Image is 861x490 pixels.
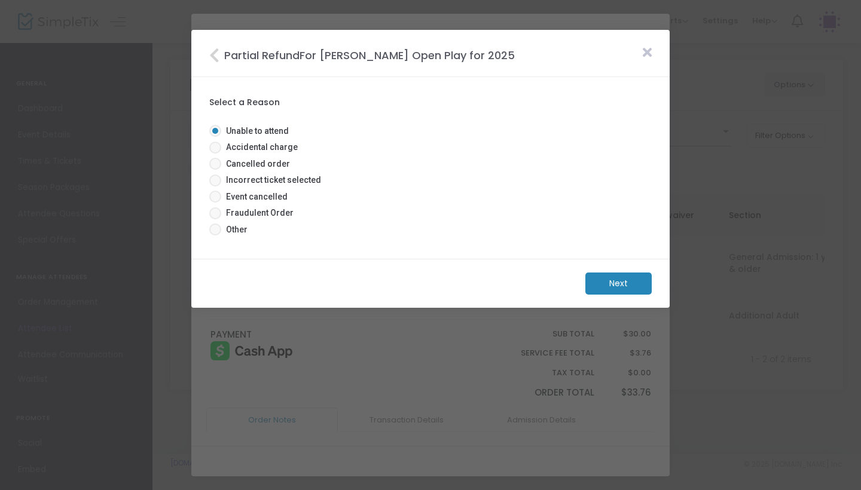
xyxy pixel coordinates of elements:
span: Incorrect ticket selected [221,174,321,186]
m-panel-title: Partial Refund [209,43,515,63]
span: Unable to attend [221,125,289,137]
i: Close [209,47,224,63]
span: Other [221,223,248,236]
span: Cancelled order [221,158,290,170]
span: Event cancelled [221,191,288,203]
m-button: Next [585,272,652,295]
span: Accidental charge [221,141,298,154]
span: For [PERSON_NAME] Open Play for 2025 [300,48,515,63]
label: Select a Reason [209,96,652,109]
span: Fraudulent Order [221,207,294,219]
